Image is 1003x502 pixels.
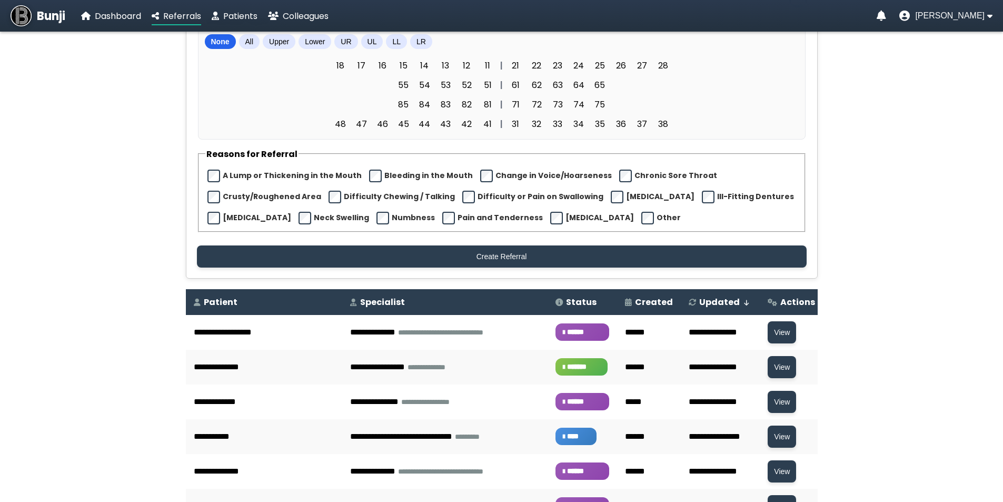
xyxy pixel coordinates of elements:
label: Change in Voice/Hoarseness [495,170,612,181]
button: View [768,356,796,378]
th: Actions [760,289,823,315]
span: 48 [331,115,350,133]
th: Status [548,289,617,315]
span: 35 [590,115,609,133]
span: 83 [436,96,455,113]
span: 26 [611,57,630,74]
span: Dashboard [95,10,141,22]
span: 32 [527,115,546,133]
span: 11 [478,57,497,74]
span: 22 [527,57,546,74]
span: Colleagues [283,10,329,22]
span: 27 [632,57,651,74]
span: 33 [548,115,567,133]
button: LR [410,34,432,49]
span: 81 [478,96,497,113]
th: Updated [681,289,760,315]
span: 54 [415,76,434,94]
a: Bunji [11,5,65,26]
button: View [768,321,796,343]
span: 62 [527,76,546,94]
label: Pain and Tenderness [458,212,543,223]
span: 64 [569,76,588,94]
span: 82 [457,96,476,113]
span: 47 [352,115,371,133]
button: View [768,460,796,483]
div: | [497,59,506,72]
span: 34 [569,115,588,133]
button: User menu [899,11,992,21]
span: 41 [478,115,497,133]
legend: Reasons for Referral [205,147,299,161]
img: Bunji Dental Referral Management [11,5,32,26]
a: Referrals [152,9,201,23]
label: Numbness [392,212,435,223]
a: Notifications [877,11,886,21]
button: Upper [263,34,295,49]
span: 24 [569,57,588,74]
label: Other [657,212,681,223]
label: [MEDICAL_DATA] [565,212,634,223]
span: 13 [436,57,455,74]
span: Patients [223,10,257,22]
span: 37 [632,115,651,133]
span: 18 [331,57,350,74]
button: LL [386,34,407,49]
label: Chronic Sore Throat [634,170,717,181]
span: 38 [653,115,672,133]
button: Create Referral [197,245,807,268]
label: Neck Swelling [314,212,369,223]
th: Created [617,289,681,315]
label: Difficulty Chewing / Talking [344,191,455,202]
span: 17 [352,57,371,74]
button: View [768,426,796,448]
span: 31 [506,115,525,133]
div: | [497,98,506,111]
button: UR [334,34,357,49]
span: 15 [394,57,413,74]
span: 45 [394,115,413,133]
span: 21 [506,57,525,74]
span: 44 [415,115,434,133]
span: 74 [569,96,588,113]
span: 65 [590,76,609,94]
span: Bunji [37,7,65,25]
label: [MEDICAL_DATA] [223,212,291,223]
span: 43 [436,115,455,133]
span: 61 [506,76,525,94]
span: 55 [394,76,413,94]
label: Bleeding in the Mouth [384,170,473,181]
button: UL [361,34,383,49]
th: Patient [186,289,343,315]
span: 42 [457,115,476,133]
span: 63 [548,76,567,94]
span: 46 [373,115,392,133]
button: All [239,34,260,49]
span: 25 [590,57,609,74]
span: 71 [506,96,525,113]
span: 12 [457,57,476,74]
span: 73 [548,96,567,113]
div: | [497,117,506,131]
span: 75 [590,96,609,113]
button: None [205,34,236,49]
span: 72 [527,96,546,113]
span: 16 [373,57,392,74]
span: 23 [548,57,567,74]
label: Crusty/Roughened Area [223,191,321,202]
a: Colleagues [268,9,329,23]
button: View [768,391,796,413]
span: 14 [415,57,434,74]
label: A Lump or Thickening in the Mouth [223,170,362,181]
label: [MEDICAL_DATA] [626,191,694,202]
a: Patients [212,9,257,23]
th: Specialist [342,289,548,315]
span: 84 [415,96,434,113]
div: | [497,78,506,92]
span: 85 [394,96,413,113]
button: Lower [299,34,331,49]
label: Difficulty or Pain on Swallowing [478,191,603,202]
label: Ill-Fitting Dentures [717,191,794,202]
span: 53 [436,76,455,94]
span: 28 [653,57,672,74]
